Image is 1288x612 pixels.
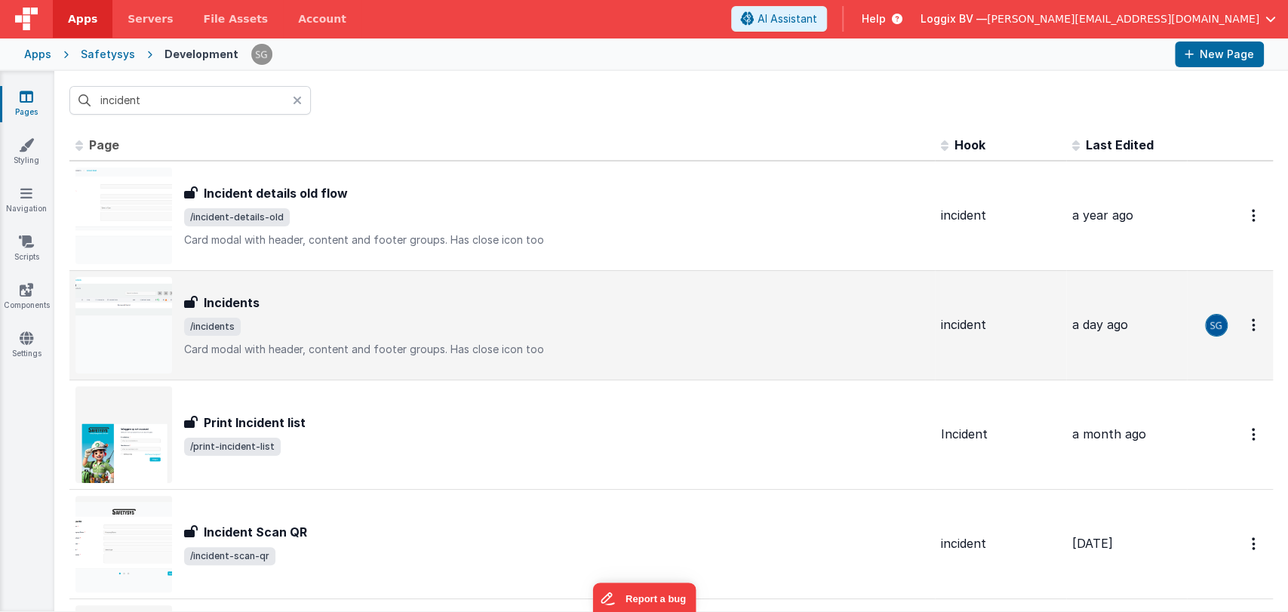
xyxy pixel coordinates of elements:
div: Safetysys [81,47,135,62]
span: Hook [954,137,985,152]
div: incident [941,207,1060,224]
span: [DATE] [1072,536,1113,551]
span: AI Assistant [758,11,817,26]
p: Card modal with header, content and footer groups. Has close icon too [184,232,929,248]
span: a month ago [1072,426,1146,441]
p: Card modal with header, content and footer groups. Has close icon too [184,342,929,357]
div: Development [164,47,238,62]
button: Options [1243,419,1267,450]
button: AI Assistant [731,6,827,32]
div: Incident [941,426,1060,443]
span: /print-incident-list [184,438,281,456]
div: incident [941,316,1060,334]
h3: Incident Scan QR [204,523,307,541]
button: Loggix BV — [PERSON_NAME][EMAIL_ADDRESS][DOMAIN_NAME] [921,11,1276,26]
img: 385c22c1e7ebf23f884cbf6fb2c72b80 [1206,315,1227,336]
input: Search pages, id's ... [69,86,311,115]
span: Help [862,11,886,26]
span: /incident-details-old [184,208,290,226]
span: Last Edited [1086,137,1154,152]
div: incident [941,535,1060,552]
span: [PERSON_NAME][EMAIL_ADDRESS][DOMAIN_NAME] [987,11,1259,26]
button: New Page [1175,42,1264,67]
span: Page [89,137,119,152]
span: a day ago [1072,317,1128,332]
img: 385c22c1e7ebf23f884cbf6fb2c72b80 [251,44,272,65]
span: /incident-scan-qr [184,547,275,565]
span: File Assets [204,11,269,26]
span: a year ago [1072,208,1133,223]
span: Loggix BV — [921,11,987,26]
span: /incidents [184,318,241,336]
h3: Incidents [204,294,260,312]
h3: Incident details old flow [204,184,348,202]
button: Options [1243,528,1267,559]
span: Apps [68,11,97,26]
h3: Print Incident list [204,414,306,432]
span: Servers [128,11,173,26]
button: Options [1243,309,1267,340]
div: Apps [24,47,51,62]
button: Options [1243,200,1267,231]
